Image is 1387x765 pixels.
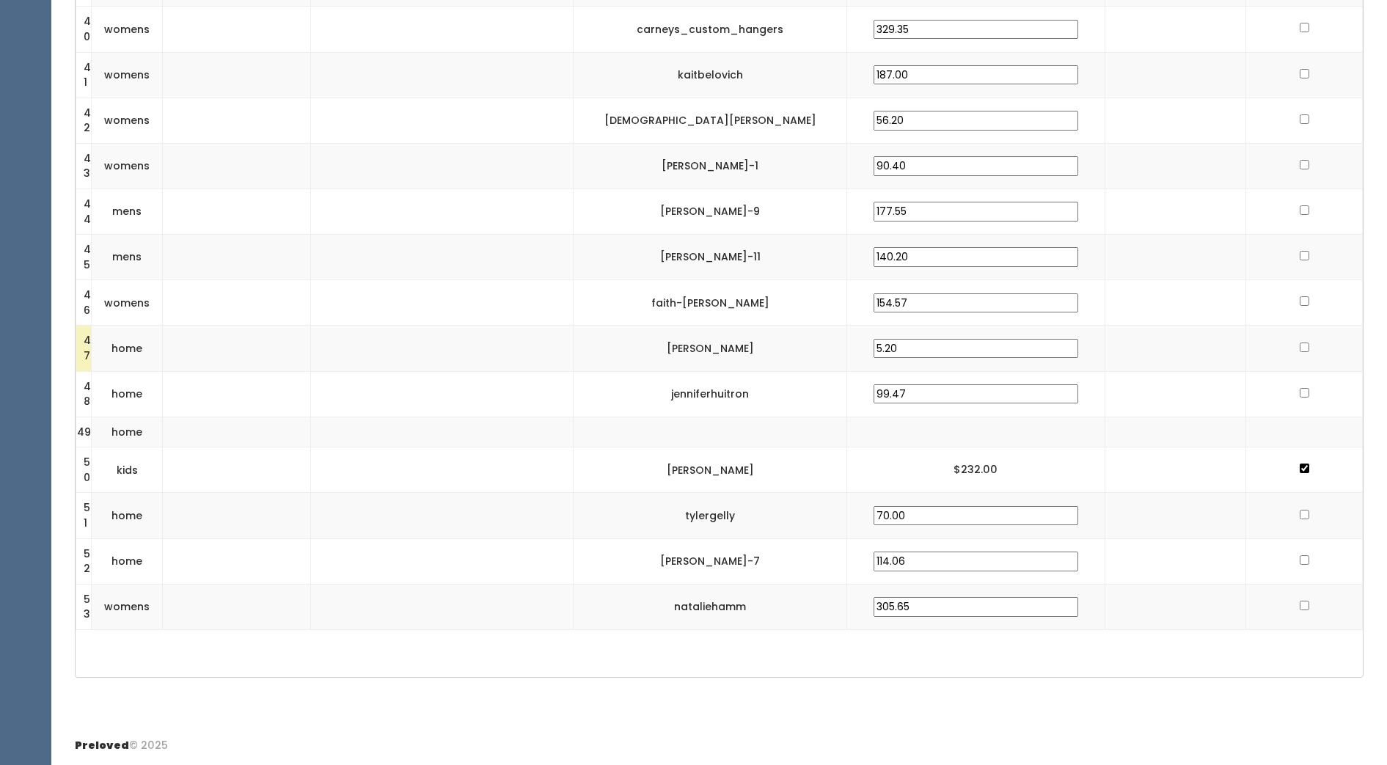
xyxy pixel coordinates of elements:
[75,726,168,753] div: © 2025
[76,538,92,584] td: 52
[574,188,846,234] td: [PERSON_NAME]-9
[92,7,163,52] td: womens
[574,447,846,493] td: [PERSON_NAME]
[92,417,163,447] td: home
[574,584,846,629] td: nataliehamm
[574,280,846,326] td: faith-[PERSON_NAME]
[76,493,92,538] td: 51
[92,235,163,280] td: mens
[76,235,92,280] td: 45
[92,584,163,629] td: womens
[76,188,92,234] td: 44
[92,493,163,538] td: home
[92,326,163,371] td: home
[92,371,163,417] td: home
[76,98,92,143] td: 42
[92,538,163,584] td: home
[574,326,846,371] td: [PERSON_NAME]
[92,143,163,188] td: womens
[92,52,163,98] td: womens
[76,447,92,493] td: 50
[574,235,846,280] td: [PERSON_NAME]-11
[76,143,92,188] td: 43
[75,738,129,753] span: Preloved
[846,447,1105,493] td: $232.00
[574,538,846,584] td: [PERSON_NAME]-7
[76,417,92,447] td: 49
[76,7,92,52] td: 40
[574,7,846,52] td: carneys_custom_hangers
[574,371,846,417] td: jenniferhuitron
[76,280,92,326] td: 46
[574,98,846,143] td: [DEMOGRAPHIC_DATA][PERSON_NAME]
[76,584,92,629] td: 53
[574,493,846,538] td: tylergelly
[76,326,92,371] td: 47
[92,447,163,493] td: kids
[92,280,163,326] td: womens
[574,52,846,98] td: kaitbelovich
[574,143,846,188] td: [PERSON_NAME]-1
[92,188,163,234] td: mens
[92,98,163,143] td: womens
[76,52,92,98] td: 41
[76,371,92,417] td: 48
